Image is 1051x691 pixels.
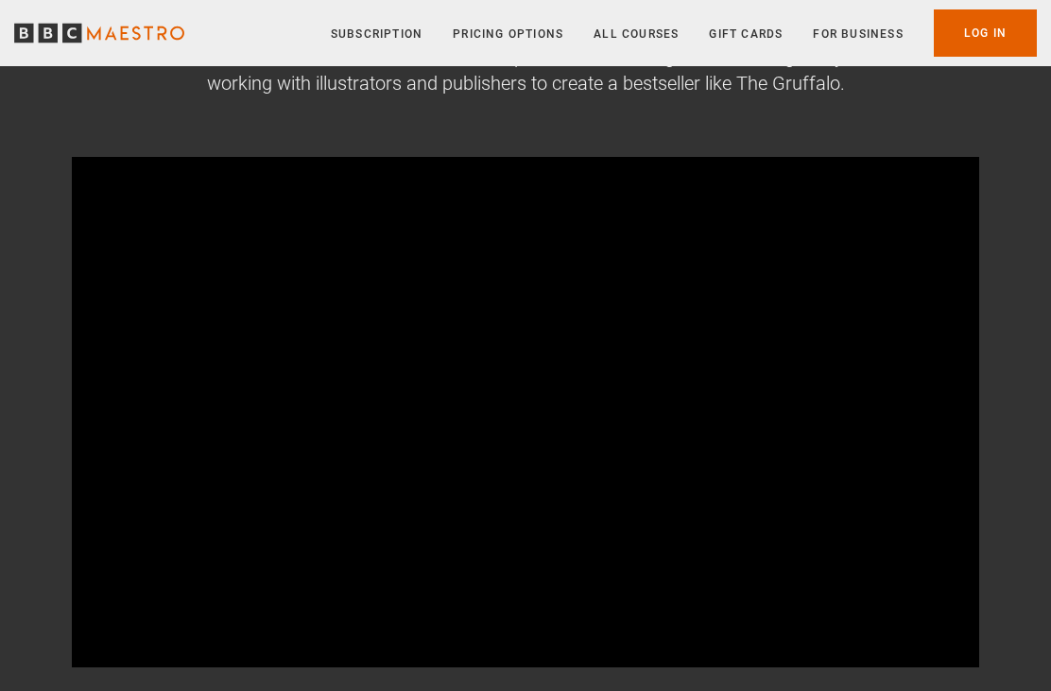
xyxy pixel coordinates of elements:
[813,25,903,43] a: For business
[709,25,783,43] a: Gift Cards
[331,9,1037,57] nav: Primary
[934,9,1037,57] a: Log In
[72,43,979,96] div: [PERSON_NAME] introduces the wonderful world of picture book writing. From making every word coun...
[594,25,679,43] a: All Courses
[72,157,979,667] video-js: Video Player
[453,25,563,43] a: Pricing Options
[331,25,422,43] a: Subscription
[14,19,184,47] svg: BBC Maestro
